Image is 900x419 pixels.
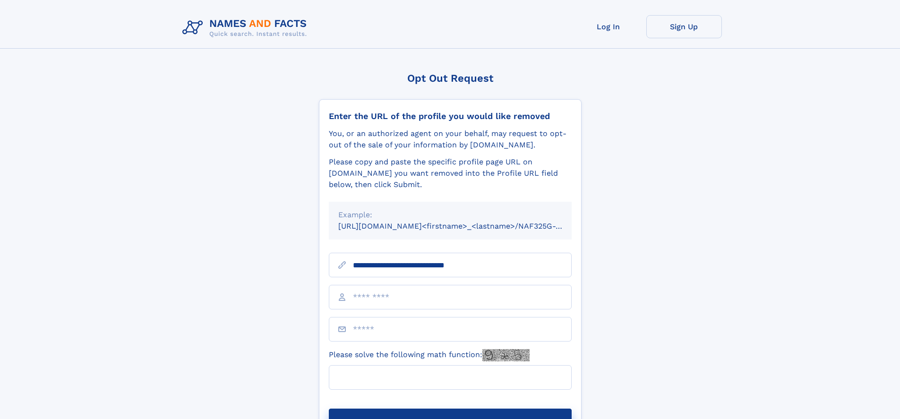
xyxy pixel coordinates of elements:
div: Please copy and paste the specific profile page URL on [DOMAIN_NAME] you want removed into the Pr... [329,156,572,190]
img: Logo Names and Facts [179,15,315,41]
a: Sign Up [646,15,722,38]
div: Opt Out Request [319,72,582,84]
a: Log In [571,15,646,38]
div: You, or an authorized agent on your behalf, may request to opt-out of the sale of your informatio... [329,128,572,151]
label: Please solve the following math function: [329,349,530,361]
div: Example: [338,209,562,221]
small: [URL][DOMAIN_NAME]<firstname>_<lastname>/NAF325G-xxxxxxxx [338,222,590,231]
div: Enter the URL of the profile you would like removed [329,111,572,121]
